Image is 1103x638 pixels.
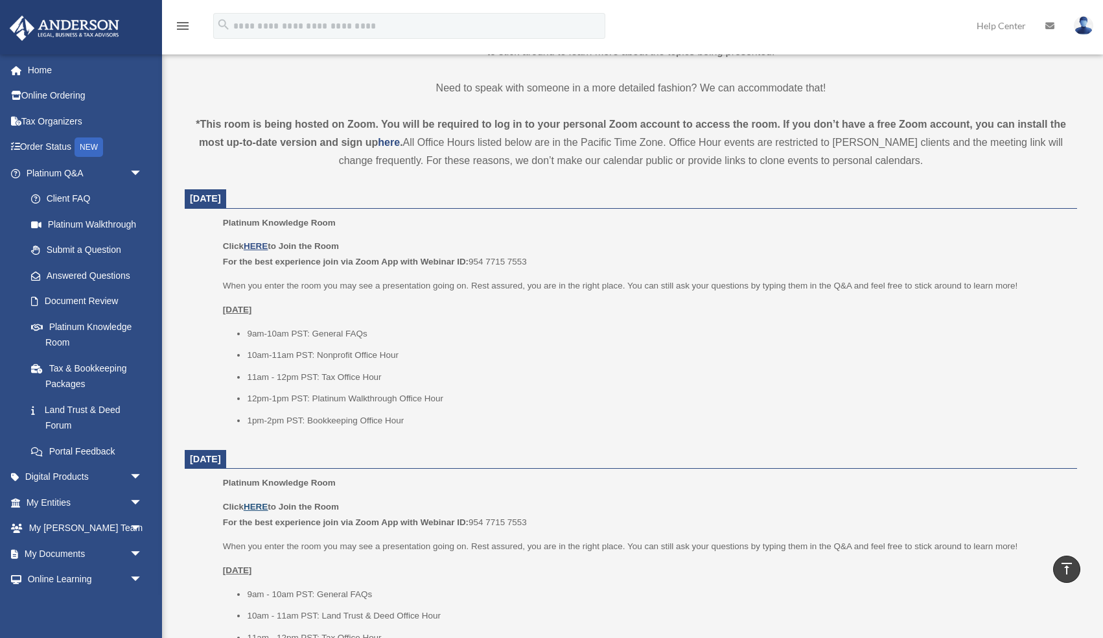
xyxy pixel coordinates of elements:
[9,160,162,186] a: Platinum Q&Aarrow_drop_down
[247,587,1068,602] li: 9am - 10am PST: General FAQs
[223,539,1068,554] p: When you enter the room you may see a presentation going on. Rest assured, you are in the right p...
[130,592,156,619] span: arrow_drop_down
[378,137,400,148] a: here
[9,57,162,83] a: Home
[130,567,156,593] span: arrow_drop_down
[223,517,469,527] b: For the best experience join via Zoom App with Webinar ID:
[247,391,1068,407] li: 12pm-1pm PST: Platinum Walkthrough Office Hour
[1074,16,1093,35] img: User Pic
[190,193,221,204] span: [DATE]
[18,211,162,237] a: Platinum Walkthrough
[185,115,1077,170] div: All Office Hours listed below are in the Pacific Time Zone. Office Hour events are restricted to ...
[247,370,1068,385] li: 11am - 12pm PST: Tax Office Hour
[9,490,162,515] a: My Entitiesarrow_drop_down
[247,608,1068,624] li: 10am - 11am PST: Land Trust & Deed Office Hour
[247,348,1068,363] li: 10am-11am PST: Nonprofit Office Hour
[223,239,1068,269] p: 954 7715 7553
[223,241,339,251] b: Click to Join the Room
[185,79,1077,97] p: Need to speak with someone in a more detailed fashion? We can accommodate that!
[75,137,103,157] div: NEW
[244,502,268,512] a: HERE
[1053,556,1080,583] a: vertical_align_top
[196,119,1066,148] strong: *This room is being hosted on Zoom. You will be required to log in to your personal Zoom account ...
[223,478,336,488] span: Platinum Knowledge Room
[18,263,162,289] a: Answered Questions
[130,541,156,567] span: arrow_drop_down
[9,108,162,134] a: Tax Organizers
[400,137,402,148] strong: .
[9,515,162,541] a: My [PERSON_NAME] Teamarrow_drop_down
[247,326,1068,342] li: 9am-10am PST: General FAQs
[18,355,162,397] a: Tax & Bookkeeping Packages
[6,16,123,41] img: Anderson Advisors Platinum Portal
[223,257,469,266] b: For the best experience join via Zoom App with Webinar ID:
[9,83,162,109] a: Online Ordering
[130,490,156,516] span: arrow_drop_down
[223,305,252,314] u: [DATE]
[223,565,252,575] u: [DATE]
[9,592,162,618] a: Billingarrow_drop_down
[247,413,1068,429] li: 1pm-2pm PST: Bookkeeping Office Hour
[9,134,162,161] a: Order StatusNEW
[244,241,268,251] a: HERE
[9,464,162,490] a: Digital Productsarrow_drop_down
[175,23,191,34] a: menu
[18,289,162,314] a: Document Review
[223,218,336,228] span: Platinum Knowledge Room
[18,186,162,212] a: Client FAQ
[130,464,156,491] span: arrow_drop_down
[9,567,162,593] a: Online Learningarrow_drop_down
[175,18,191,34] i: menu
[18,237,162,263] a: Submit a Question
[130,160,156,187] span: arrow_drop_down
[223,502,339,512] b: Click to Join the Room
[18,314,156,355] a: Platinum Knowledge Room
[130,515,156,542] span: arrow_drop_down
[223,499,1068,530] p: 954 7715 7553
[18,397,162,438] a: Land Trust & Deed Forum
[1059,561,1074,576] i: vertical_align_top
[223,278,1068,294] p: When you enter the room you may see a presentation going on. Rest assured, you are in the right p...
[18,438,162,464] a: Portal Feedback
[190,454,221,464] span: [DATE]
[216,18,231,32] i: search
[9,541,162,567] a: My Documentsarrow_drop_down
